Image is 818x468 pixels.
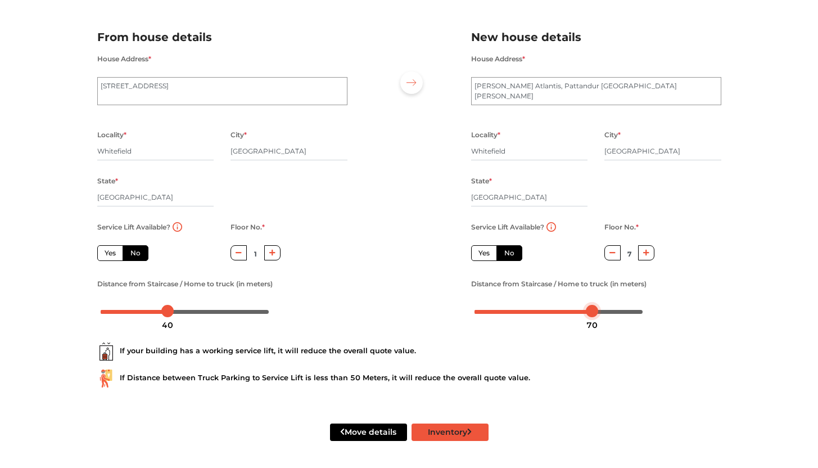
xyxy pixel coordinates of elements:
div: If your building has a working service lift, it will reduce the overall quote value. [97,343,721,361]
img: ... [97,370,115,388]
label: Distance from Staircase / Home to truck (in meters) [97,277,273,291]
div: If Distance between Truck Parking to Service Lift is less than 50 Meters, it will reduce the over... [97,370,721,388]
textarea: [PERSON_NAME] Atlantis, Pattandur [GEOGRAPHIC_DATA][PERSON_NAME] [471,77,721,105]
label: Locality [471,128,500,142]
label: Service Lift Available? [97,220,170,235]
label: No [123,245,148,261]
label: Locality [97,128,126,142]
label: Yes [471,245,497,261]
label: Service Lift Available? [471,220,544,235]
label: Floor No. [231,220,265,235]
button: Move details [330,424,407,441]
label: Distance from Staircase / Home to truck (in meters) [471,277,647,291]
label: City [231,128,247,142]
label: House Address [471,52,525,66]
label: Floor No. [604,220,639,235]
textarea: [STREET_ADDRESS] [97,77,347,105]
label: House Address [97,52,151,66]
h2: From house details [97,28,347,47]
button: Inventory [412,424,489,441]
label: State [471,174,492,188]
label: State [97,174,118,188]
img: ... [97,343,115,361]
label: Yes [97,245,123,261]
div: 70 [582,316,602,335]
div: 40 [157,316,178,335]
label: City [604,128,621,142]
h2: New house details [471,28,721,47]
label: No [496,245,522,261]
